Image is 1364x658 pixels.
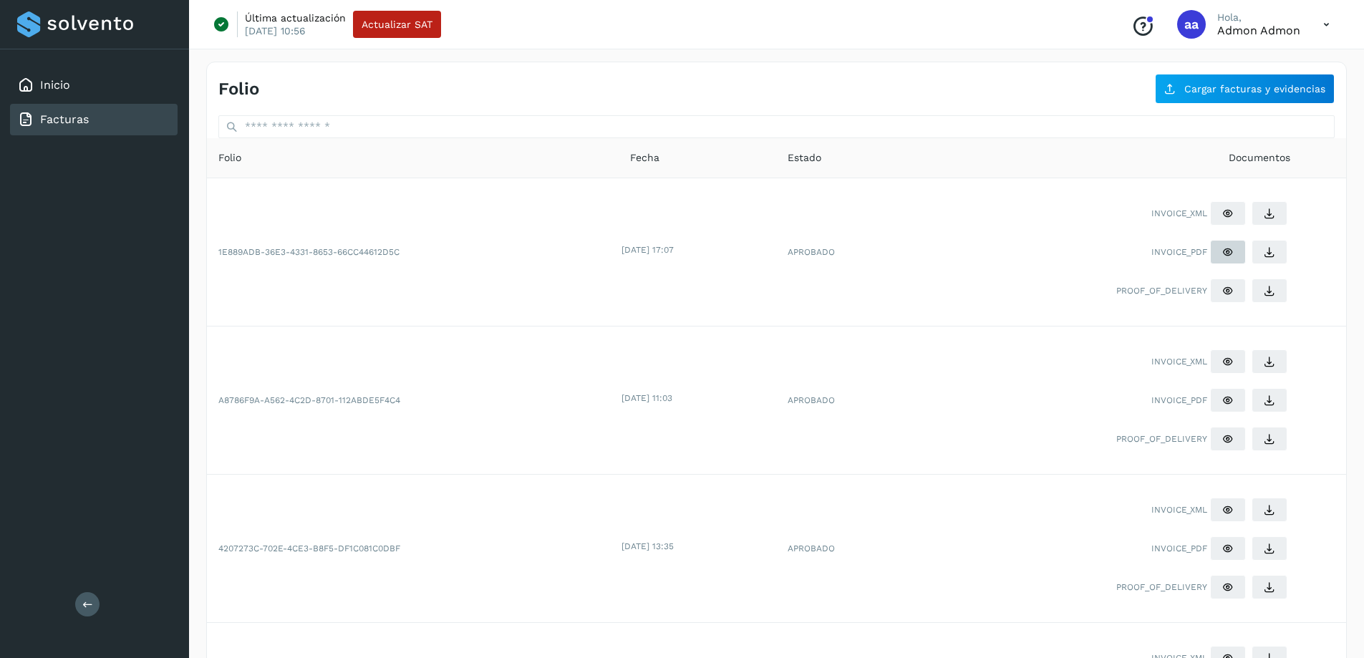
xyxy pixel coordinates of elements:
[621,392,773,405] div: [DATE] 11:03
[1151,542,1207,555] span: INVOICE_PDF
[10,104,178,135] div: Facturas
[1151,394,1207,407] span: INVOICE_PDF
[362,19,432,29] span: Actualizar SAT
[1184,84,1325,94] span: Cargar facturas y evidencias
[1116,284,1207,297] span: PROOF_OF_DELIVERY
[218,150,241,165] span: Folio
[1116,581,1207,594] span: PROOF_OF_DELIVERY
[1217,11,1300,24] p: Hola,
[788,150,821,165] span: Estado
[218,79,259,100] h4: Folio
[776,326,917,475] td: APROBADO
[1151,207,1207,220] span: INVOICE_XML
[1151,503,1207,516] span: INVOICE_XML
[353,11,441,38] button: Actualizar SAT
[776,475,917,623] td: APROBADO
[40,78,70,92] a: Inicio
[207,326,619,475] td: A8786F9A-A562-4C2D-8701-112ABDE5F4C4
[10,69,178,101] div: Inicio
[1116,432,1207,445] span: PROOF_OF_DELIVERY
[1155,74,1335,104] button: Cargar facturas y evidencias
[776,178,917,326] td: APROBADO
[245,24,306,37] p: [DATE] 10:56
[1229,150,1290,165] span: Documentos
[207,475,619,623] td: 4207273C-702E-4CE3-B8F5-DF1C081C0DBF
[245,11,346,24] p: Última actualización
[621,540,773,553] div: [DATE] 13:35
[1151,355,1207,368] span: INVOICE_XML
[1151,246,1207,258] span: INVOICE_PDF
[621,243,773,256] div: [DATE] 17:07
[207,178,619,326] td: 1E889ADB-36E3-4331-8653-66CC44612D5C
[1217,24,1300,37] p: admon admon
[40,112,89,126] a: Facturas
[630,150,659,165] span: Fecha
